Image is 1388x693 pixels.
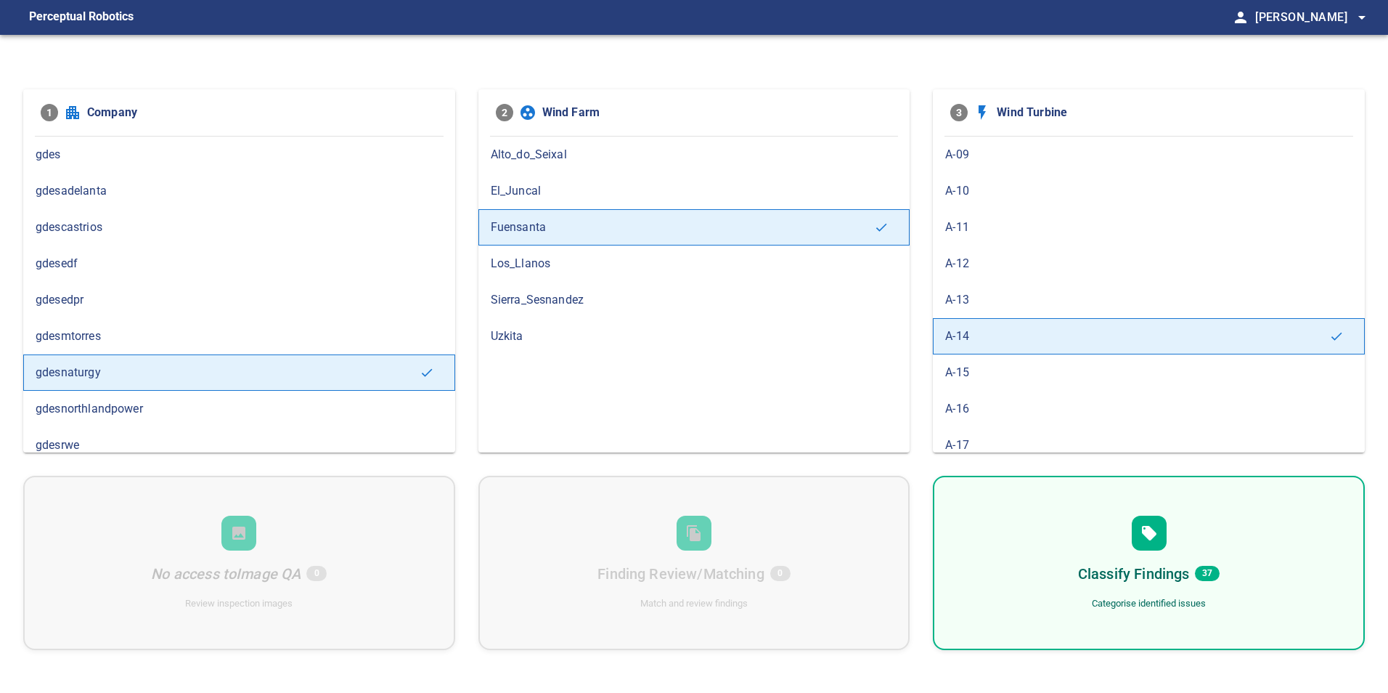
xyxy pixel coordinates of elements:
[491,255,898,272] span: Los_Llanos
[945,437,1352,454] span: A-17
[478,246,910,282] div: Los_Llanos
[23,427,455,463] div: gdesrwe
[933,476,1365,650] div: Classify Findings37Categorise identified issues
[945,182,1352,200] span: A-10
[997,104,1347,121] span: Wind Turbine
[933,354,1365,391] div: A-15
[933,137,1365,173] div: A-09
[36,219,443,236] span: gdescastrios
[23,354,455,391] div: gdesnaturgy
[36,146,443,163] span: gdes
[23,391,455,427] div: gdesnorthlandpower
[491,146,898,163] span: Alto_do_Seixal
[478,282,910,318] div: Sierra_Sesnandez
[933,282,1365,318] div: A-13
[1255,7,1371,28] span: [PERSON_NAME]
[950,104,968,121] span: 3
[36,400,443,418] span: gdesnorthlandpower
[491,328,898,345] span: Uzkita
[933,246,1365,282] div: A-12
[478,137,910,173] div: Alto_do_Seixal
[1232,9,1249,26] span: person
[36,255,443,272] span: gdesedf
[23,246,455,282] div: gdesedf
[23,173,455,209] div: gdesadelanta
[945,400,1352,418] span: A-16
[945,219,1352,236] span: A-11
[23,282,455,318] div: gdesedpr
[1092,597,1206,611] div: Categorise identified issues
[933,318,1365,354] div: A-14
[478,209,910,246] div: Fuensanta
[29,6,134,29] figcaption: Perceptual Robotics
[1353,9,1371,26] span: arrow_drop_down
[36,328,443,345] span: gdesmtorres
[496,104,513,121] span: 2
[945,255,1352,272] span: A-12
[36,437,443,454] span: gdesrwe
[478,173,910,209] div: El_Juncal
[542,104,893,121] span: Wind Farm
[945,146,1352,163] span: A-09
[491,291,898,309] span: Sierra_Sesnandez
[933,173,1365,209] div: A-10
[945,291,1352,309] span: A-13
[1249,3,1371,32] button: [PERSON_NAME]
[41,104,58,121] span: 1
[933,391,1365,427] div: A-16
[23,318,455,354] div: gdesmtorres
[478,318,910,354] div: Uzkita
[87,104,438,121] span: Company
[36,364,420,381] span: gdesnaturgy
[945,328,1329,345] span: A-14
[945,364,1352,381] span: A-15
[491,219,875,236] span: Fuensanta
[933,209,1365,246] div: A-11
[1195,566,1220,581] span: 37
[1078,562,1190,585] h6: Classify Findings
[23,209,455,246] div: gdescastrios
[36,182,443,200] span: gdesadelanta
[491,182,898,200] span: El_Juncal
[933,427,1365,463] div: A-17
[23,137,455,173] div: gdes
[36,291,443,309] span: gdesedpr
